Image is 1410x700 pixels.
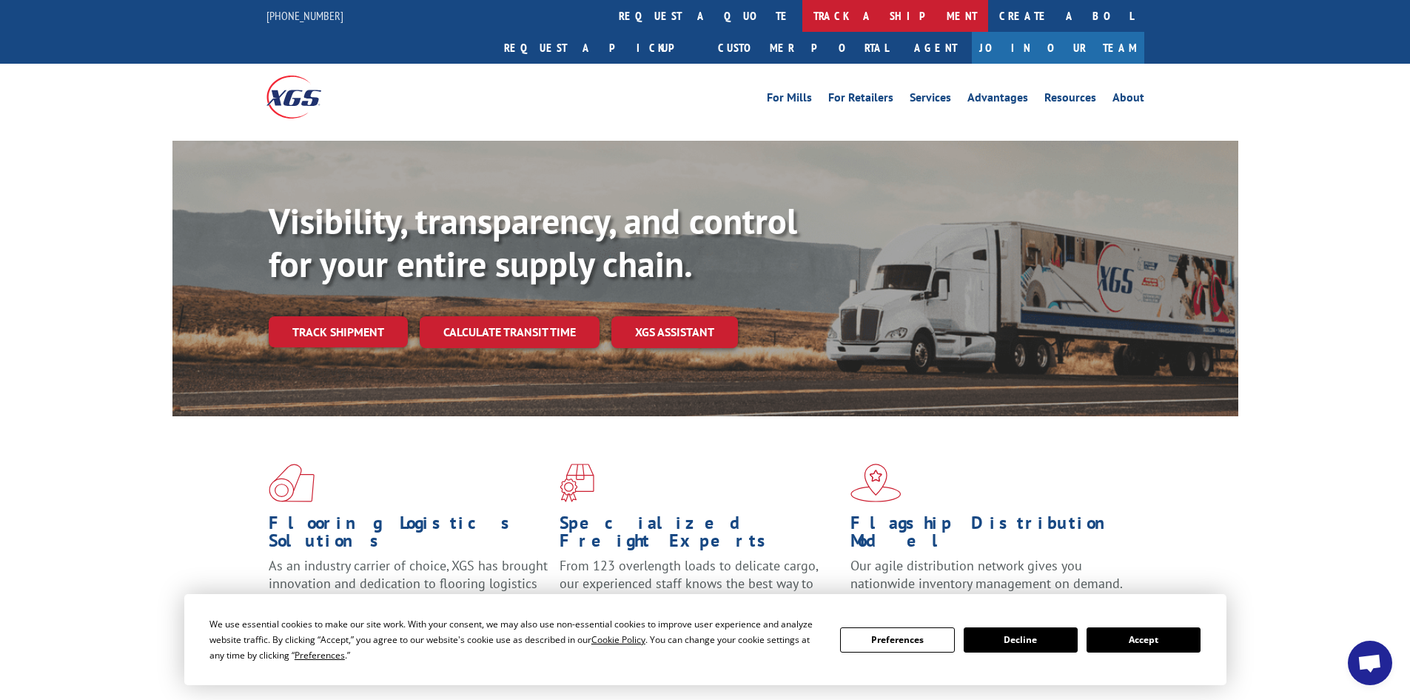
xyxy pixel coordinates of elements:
[1112,92,1144,108] a: About
[767,92,812,108] a: For Mills
[269,316,408,347] a: Track shipment
[560,557,839,623] p: From 123 overlength loads to delicate cargo, our experienced staff knows the best way to move you...
[295,649,345,661] span: Preferences
[611,316,738,348] a: XGS ASSISTANT
[1087,627,1201,653] button: Accept
[266,8,343,23] a: [PHONE_NUMBER]
[850,464,902,502] img: xgs-icon-flagship-distribution-model-red
[269,557,548,610] span: As an industry carrier of choice, XGS has brought innovation and dedication to flooring logistics...
[707,32,899,64] a: Customer Portal
[560,514,839,557] h1: Specialized Freight Experts
[269,198,797,287] b: Visibility, transparency, and control for your entire supply chain.
[964,627,1078,653] button: Decline
[1044,92,1096,108] a: Resources
[560,464,594,502] img: xgs-icon-focused-on-flooring-red
[899,32,972,64] a: Agent
[850,557,1123,592] span: Our agile distribution network gives you nationwide inventory management on demand.
[184,594,1226,685] div: Cookie Consent Prompt
[1348,641,1392,685] div: Open chat
[591,633,645,646] span: Cookie Policy
[967,92,1028,108] a: Advantages
[493,32,707,64] a: Request a pickup
[269,514,548,557] h1: Flooring Logistics Solutions
[972,32,1144,64] a: Join Our Team
[209,616,822,663] div: We use essential cookies to make our site work. With your consent, we may also use non-essential ...
[850,514,1130,557] h1: Flagship Distribution Model
[910,92,951,108] a: Services
[269,464,315,502] img: xgs-icon-total-supply-chain-intelligence-red
[828,92,893,108] a: For Retailers
[420,316,600,348] a: Calculate transit time
[840,627,954,653] button: Preferences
